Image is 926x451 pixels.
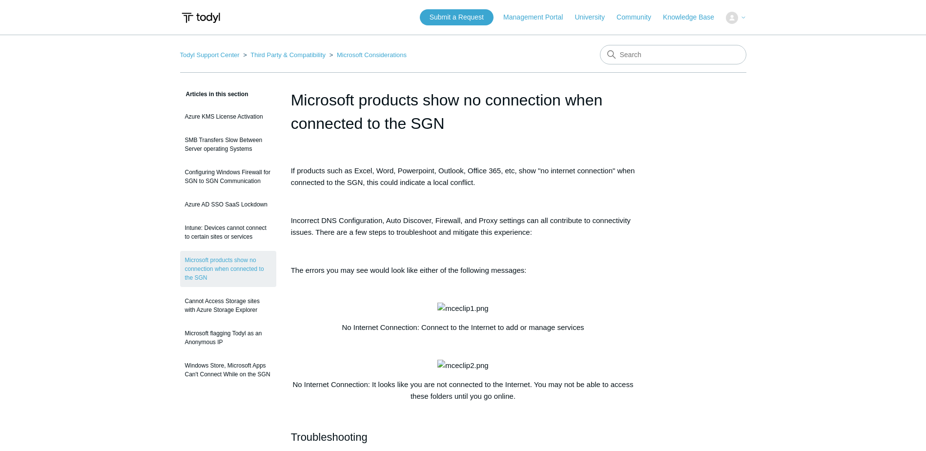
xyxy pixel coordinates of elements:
a: Azure KMS License Activation [180,107,276,126]
a: Configuring Windows Firewall for SGN to SGN Communication [180,163,276,190]
li: Todyl Support Center [180,51,242,59]
a: Cannot Access Storage sites with Azure Storage Explorer [180,292,276,319]
p: No Internet Connection: It looks like you are not connected to the Internet. You may not be able ... [291,379,636,402]
a: Community [617,12,661,22]
h2: Troubleshooting [291,429,636,446]
input: Search [600,45,746,64]
p: No Internet Connection: Connect to the Internet to add or manage services [291,322,636,333]
h1: Microsoft products show no connection when connected to the SGN [291,88,636,135]
a: Windows Store, Microsoft Apps Can't Connect While on the SGN [180,356,276,384]
p: If products such as Excel, Word, Powerpoint, Outlook, Office 365, etc, show "no internet connecti... [291,165,636,188]
a: SMB Transfers Slow Between Server operating Systems [180,131,276,158]
li: Microsoft Considerations [328,51,407,59]
li: Third Party & Compatibility [241,51,328,59]
a: Management Portal [503,12,573,22]
img: mceclip2.png [437,360,488,371]
a: Microsoft flagging Todyl as an Anonymous IP [180,324,276,351]
a: Azure AD SSO SaaS Lockdown [180,195,276,214]
a: Todyl Support Center [180,51,240,59]
span: Articles in this section [180,91,248,98]
img: mceclip1.png [437,303,488,314]
p: Incorrect DNS Configuration, Auto Discover, Firewall, and Proxy settings can all contribute to co... [291,215,636,238]
img: Todyl Support Center Help Center home page [180,9,222,27]
a: Submit a Request [420,9,494,25]
a: Microsoft products show no connection when connected to the SGN [180,251,276,287]
p: The errors you may see would look like either of the following messages: [291,265,636,276]
a: Knowledge Base [663,12,724,22]
a: Intune: Devices cannot connect to certain sites or services [180,219,276,246]
a: Microsoft Considerations [337,51,407,59]
a: Third Party & Compatibility [250,51,326,59]
a: University [575,12,614,22]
